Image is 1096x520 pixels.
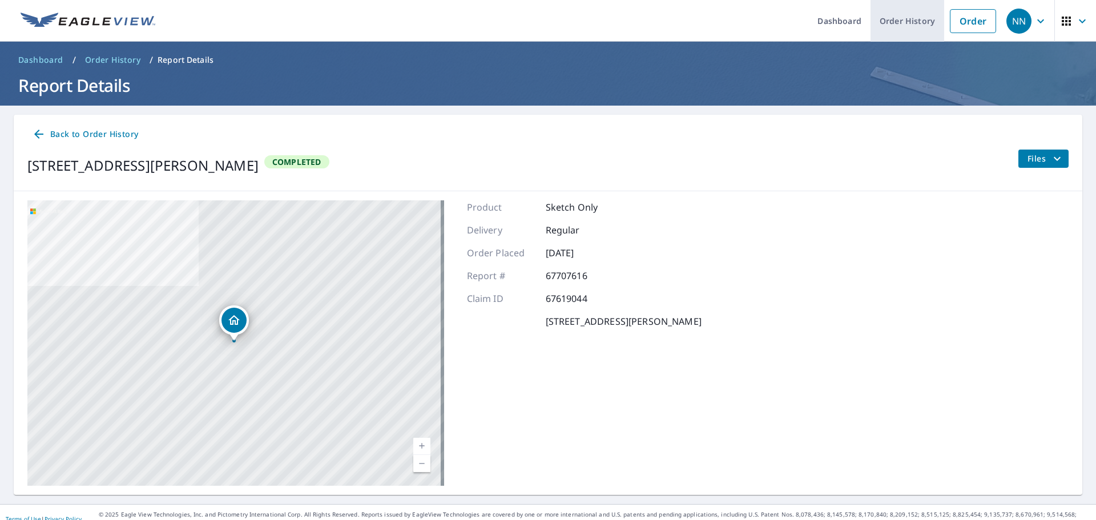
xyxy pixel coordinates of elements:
p: Regular [546,223,614,237]
li: / [72,53,76,67]
span: Back to Order History [32,127,138,142]
div: NN [1006,9,1031,34]
p: Delivery [467,223,535,237]
p: Report Details [158,54,213,66]
a: Order History [80,51,145,69]
a: Order [950,9,996,33]
p: Report # [467,269,535,283]
p: Product [467,200,535,214]
p: [DATE] [546,246,614,260]
p: 67619044 [546,292,614,305]
span: Order History [85,54,140,66]
div: Dropped pin, building 1, Residential property, 15611 Burt St Omaha, NE 68118 [219,305,249,341]
a: Dashboard [14,51,68,69]
a: Current Level 17, Zoom Out [413,455,430,472]
span: Files [1027,152,1064,166]
div: [STREET_ADDRESS][PERSON_NAME] [27,155,259,176]
li: / [150,53,153,67]
a: Back to Order History [27,124,143,145]
img: EV Logo [21,13,155,30]
a: Current Level 17, Zoom In [413,438,430,455]
button: filesDropdownBtn-67707616 [1018,150,1069,168]
span: Completed [265,156,328,167]
p: [STREET_ADDRESS][PERSON_NAME] [546,315,702,328]
span: Dashboard [18,54,63,66]
p: Claim ID [467,292,535,305]
p: 67707616 [546,269,614,283]
p: Sketch Only [546,200,614,214]
h1: Report Details [14,74,1082,97]
p: Order Placed [467,246,535,260]
nav: breadcrumb [14,51,1082,69]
